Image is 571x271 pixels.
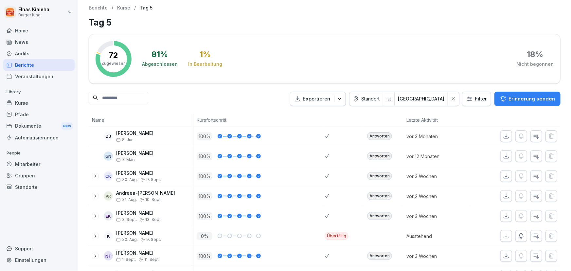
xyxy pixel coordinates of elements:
[3,132,75,143] a: Automatisierungen
[406,193,469,200] p: vor 2 Wochen
[3,48,75,59] a: Audits
[109,51,118,59] p: 72
[116,177,138,182] span: 30. Aug.
[18,7,49,12] p: Elnas Kiaieha
[290,92,346,106] button: Exportieren
[116,257,136,262] span: 1. Sept.
[406,173,469,180] p: vor 3 Wochen
[92,117,190,123] p: Name
[197,192,212,200] p: 100 %
[406,253,469,260] p: vor 3 Wochen
[116,210,162,216] p: [PERSON_NAME]
[527,50,543,58] div: 18 %
[516,61,554,67] div: Nicht begonnen
[146,237,161,242] span: 9. Sept.
[197,232,212,240] p: 0 %
[3,59,75,71] a: Berichte
[134,5,136,11] p: /
[104,172,113,181] div: CK
[89,16,561,29] h1: Tag 5
[116,230,161,236] p: [PERSON_NAME]
[117,5,130,11] a: Kurse
[116,151,153,156] p: [PERSON_NAME]
[197,132,212,140] p: 100 %
[197,117,321,123] p: Kursfortschritt
[188,61,222,67] div: In Bearbeitung
[3,243,75,254] div: Support
[406,117,465,123] p: Letzte Aktivität
[197,172,212,180] p: 100 %
[116,157,136,162] span: 7. März
[62,122,73,130] div: New
[398,96,444,102] div: [GEOGRAPHIC_DATA]
[406,233,469,240] p: Ausstehend
[367,152,392,160] div: Antworten
[197,212,212,220] p: 100 %
[406,213,469,220] p: vor 3 Wochen
[104,152,113,161] div: GN
[142,61,178,67] div: Abgeschlossen
[3,25,75,36] a: Home
[140,5,152,11] p: Tag 5
[152,50,168,58] div: 81 %
[494,92,561,106] button: Erinnerung senden
[146,177,161,182] span: 9. Sept.
[3,254,75,266] a: Einstellungen
[367,252,392,260] div: Antworten
[104,132,113,141] div: ZJ
[144,257,160,262] span: 11. Sept.
[101,61,126,66] p: Zugewiesen
[116,197,137,202] span: 31. Aug.
[197,252,212,260] p: 100 %
[3,181,75,193] a: Standorte
[3,120,75,132] a: DokumenteNew
[462,92,491,106] button: Filter
[116,171,161,176] p: [PERSON_NAME]
[3,148,75,158] p: People
[325,232,348,240] div: Überfällig
[145,217,162,222] span: 13. Sept.
[367,172,392,180] div: Antworten
[466,96,487,102] div: Filter
[116,137,134,142] span: 8. Juni
[104,191,113,201] div: AR
[383,92,394,106] div: ist
[116,190,175,196] p: Andreea-[PERSON_NAME]
[3,71,75,82] a: Veranstaltungen
[406,133,469,140] p: vor 3 Monaten
[406,153,469,160] p: vor 12 Monaten
[367,192,392,200] div: Antworten
[3,87,75,97] p: Library
[116,131,153,136] p: [PERSON_NAME]
[116,237,138,242] span: 30. Aug.
[3,170,75,181] a: Gruppen
[200,50,211,58] div: 1 %
[197,152,212,160] p: 100 %
[18,13,49,17] p: Burger King
[145,197,162,202] span: 10. Sept.
[367,212,392,220] div: Antworten
[3,97,75,109] a: Kurse
[112,5,113,11] p: /
[89,5,108,11] a: Berichte
[3,36,75,48] a: News
[509,95,555,102] p: Erinnerung senden
[3,109,75,120] a: Pfade
[104,211,113,221] div: EK
[116,250,160,256] p: [PERSON_NAME]
[3,158,75,170] a: Mitarbeiter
